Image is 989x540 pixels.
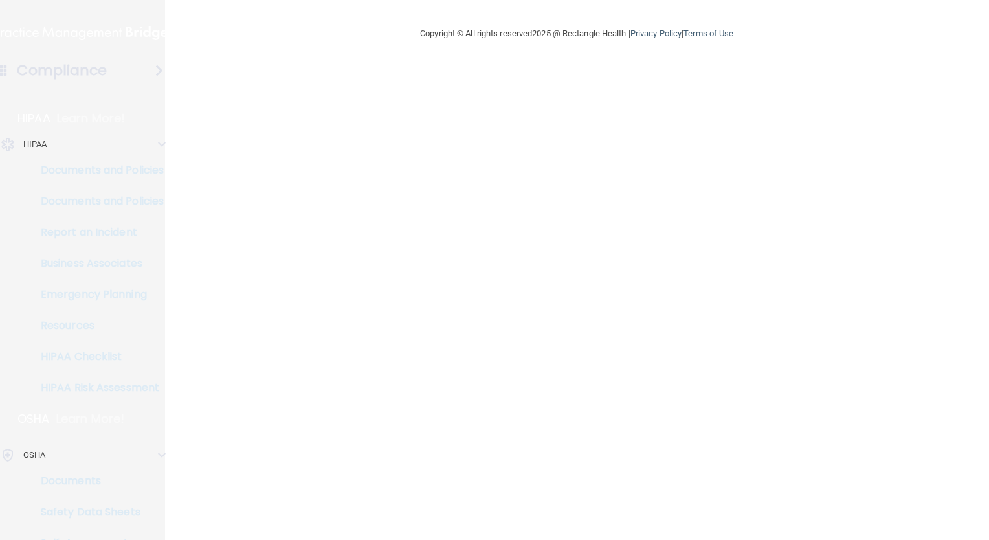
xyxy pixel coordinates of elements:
p: Emergency Planning [8,288,185,301]
p: Documents and Policies [8,195,185,208]
p: Documents and Policies [8,164,185,177]
p: HIPAA Risk Assessment [8,381,185,394]
p: OSHA [17,411,50,427]
p: Safety Data Sheets [8,506,185,519]
a: Privacy Policy [630,28,682,38]
p: HIPAA Checklist [8,350,185,363]
p: Learn More! [56,411,125,427]
p: OSHA [23,447,45,463]
div: Copyright © All rights reserved 2025 @ Rectangle Health | | [340,13,813,54]
p: Documents [8,475,185,488]
a: Terms of Use [683,28,733,38]
p: Learn More! [57,111,126,126]
p: Resources [8,319,185,332]
h4: Compliance [17,62,107,80]
p: HIPAA [23,137,47,152]
p: Business Associates [8,257,185,270]
p: Report an Incident [8,226,185,239]
p: HIPAA [17,111,50,126]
